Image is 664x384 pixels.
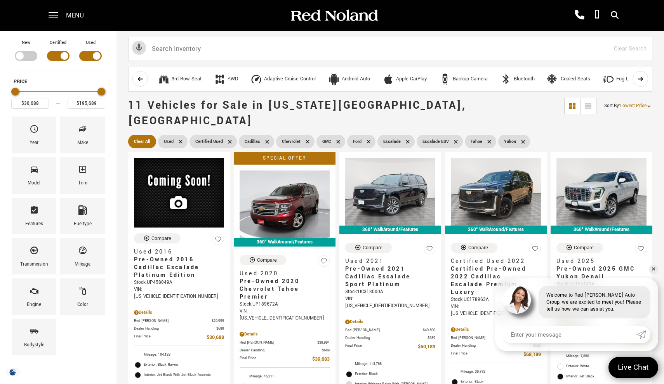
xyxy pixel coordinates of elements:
[603,73,614,85] div: Fog Lights
[451,351,541,359] a: Final Price $68,189
[134,309,224,316] div: Pricing Details - Pre-Owned 2016 Cadillac Escalade Platinum Edition With Navigation & 4WD
[134,233,181,243] button: Compare Vehicle
[28,179,40,188] div: Model
[240,331,330,338] div: Pricing Details - Pre-Owned 2020 Chevrolet Tahoe Premier With Navigation & 4WD
[134,334,224,342] a: Final Price $30,688
[324,71,374,87] button: Android AutoAndroid Auto
[345,295,435,309] div: VIN: [US_VEHICLE_IDENTIFICATION_NUMBER]
[345,359,435,369] li: Mileage: 113,768
[566,373,647,381] span: Interior: Jet Black
[556,257,641,265] span: Used 2025
[328,73,340,85] div: Android Auto
[144,361,224,369] span: Exterior: Black Raven
[598,71,644,87] button: Fog LightsFog Lights
[342,76,370,83] div: Android Auto
[453,76,488,83] div: Backup Camera
[234,238,335,247] div: 360° WalkAround/Features
[451,343,533,349] span: Dealer Handling
[345,335,428,341] span: Dealer Handling
[144,371,224,379] span: Interior: Jet Black With Jet Black Accents
[134,158,224,228] img: 2016 Cadillac Escalade Platinum Edition
[503,326,636,343] input: Enter your message
[10,39,107,71] div: Filter by Vehicle Type
[77,301,88,309] div: Color
[556,257,647,281] a: Used 2025Pre-Owned 2025 GMC Yukon Denali
[282,137,301,146] span: Chevrolet
[210,71,242,87] button: AWDAWD
[12,238,56,275] div: TransmissionTransmission
[318,255,330,270] button: Save Vehicle
[551,226,652,234] div: 360° WalkAround/Features
[22,39,30,47] label: New
[30,284,39,301] span: Engine
[25,220,43,228] div: Features
[503,286,531,314] img: Agent profile photo
[451,303,541,317] div: VIN: [US_VEHICLE_IDENTIFICATION_NUMBER]
[245,137,260,146] span: Cadillac
[134,318,212,324] span: Red [PERSON_NAME]
[451,158,541,226] img: 2022 Cadillac Escalade Premium Luxury
[396,76,427,83] div: Apple CarPlay
[151,235,171,242] div: Compare
[561,76,590,83] div: Cooled Seats
[539,286,650,318] div: Welcome to Red [PERSON_NAME] Auto Group, we are excited to meet you! Please tell us how we can as...
[30,244,39,260] span: Transmission
[240,301,330,308] div: Stock : UP189672A
[424,243,435,258] button: Save Vehicle
[30,163,39,179] span: Model
[633,71,648,87] button: scroll right
[228,76,238,83] div: AWD
[158,73,170,85] div: 3rd Row Seat
[11,99,49,109] input: Minimum
[250,73,262,85] div: Adaptive Cruise Control
[339,226,441,234] div: 360° WalkAround/Features
[134,248,224,279] a: Used 2016Pre-Owned 2016 Cadillac Escalade Platinum Edition
[418,343,435,351] span: $50,189
[78,203,87,220] span: Fueltype
[78,163,87,179] span: Trim
[355,370,435,378] span: Exterior: Black
[134,137,150,146] span: Clear All
[214,73,226,85] div: AWD
[635,243,647,258] button: Save Vehicle
[212,233,224,248] button: Save Vehicle
[134,286,224,300] div: VIN: [US_VEHICLE_IDENTIFICATION_NUMBER]
[240,308,330,322] div: VIN: [US_VEHICLE_IDENTIFICATION_NUMBER]
[240,278,324,301] span: Pre-Owned 2020 Chevrolet Tahoe Premier
[97,88,105,96] div: Maximum Price
[353,137,362,146] span: Ford
[12,116,56,153] div: YearYear
[60,278,105,315] div: ColorColor
[134,326,216,332] span: Dealer Handling
[345,335,435,341] a: Dealer Handling $689
[556,243,603,253] button: Compare Vehicle
[608,357,658,378] a: Live Chat
[504,137,516,146] span: Yukon
[363,244,382,251] div: Compare
[164,137,174,146] span: Used
[240,340,330,346] a: Red [PERSON_NAME] $38,994
[345,343,435,351] a: Final Price $50,189
[195,137,223,146] span: Certified Used
[451,367,541,377] li: Mileage: 39,772
[12,157,56,193] div: ModelModel
[345,257,435,288] a: Used 2021Pre-Owned 2021 Cadillac Escalade Sport Platinum
[128,98,466,129] span: 11 Vehicles for Sale in [US_STATE][GEOGRAPHIC_DATA], [GEOGRAPHIC_DATA]
[345,318,435,325] div: Pricing Details - Pre-Owned 2021 Cadillac Escalade Sport Platinum With Navigation & 4WD
[500,73,512,85] div: Bluetooth
[12,278,56,315] div: EngineEngine
[468,244,488,251] div: Compare
[240,340,317,346] span: Red [PERSON_NAME]
[345,257,429,265] span: Used 2021
[547,73,559,85] div: Cooled Seats
[317,340,330,346] span: $38,994
[60,157,105,193] div: TrimTrim
[77,139,88,147] div: Make
[12,198,56,234] div: FeaturesFeatures
[543,71,594,87] button: Cooled SeatsCooled Seats
[451,351,523,359] span: Final Price
[11,88,19,96] div: Minimum Price
[74,220,92,228] div: Fueltype
[78,284,87,301] span: Color
[556,158,647,226] img: 2025 GMC Yukon Denali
